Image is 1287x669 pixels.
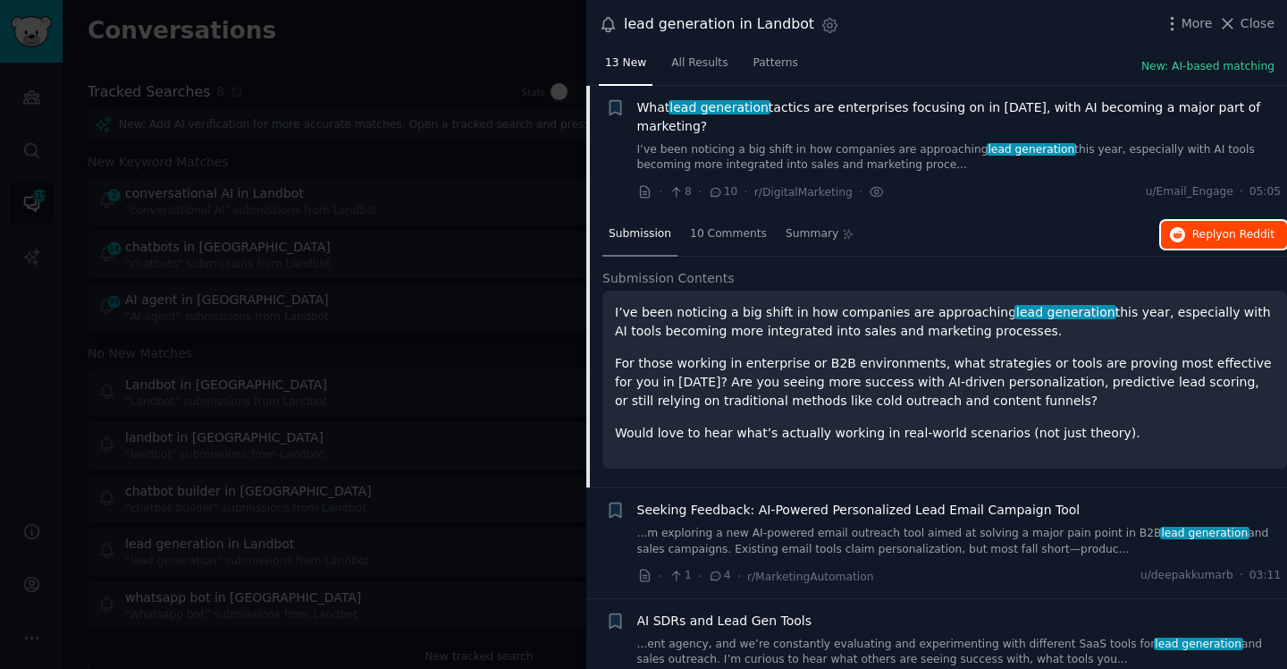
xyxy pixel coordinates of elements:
span: · [737,567,741,586]
span: r/MarketingAutomation [747,571,874,583]
span: All Results [671,55,728,72]
span: What tactics are enterprises focusing on in [DATE], with AI becoming a major part of marketing? [637,98,1282,136]
span: lead generation [1014,305,1116,319]
span: · [698,567,702,586]
span: lead generation [1154,638,1243,650]
p: Would love to hear what’s actually working in real-world scenarios (not just theory). [615,424,1274,443]
span: r/DigitalMarketing [754,186,853,199]
span: 03:11 [1249,568,1281,584]
span: · [1240,184,1243,200]
span: u/deepakkumarb [1140,568,1233,584]
div: lead generation in Landbot [624,13,814,36]
span: Submission Contents [602,269,735,288]
a: Patterns [747,49,804,86]
span: lead generation [987,143,1076,156]
span: Summary [786,226,838,242]
span: 4 [708,568,730,584]
a: Whatlead generationtactics are enterprises focusing on in [DATE], with AI becoming a major part o... [637,98,1282,136]
button: Close [1218,14,1274,33]
span: Submission [609,226,671,242]
span: on Reddit [1223,228,1274,241]
span: 1 [669,568,691,584]
button: More [1163,14,1213,33]
span: · [1240,568,1243,584]
span: · [698,182,702,201]
span: 10 [708,184,737,200]
span: lead generation [669,100,770,114]
span: · [659,567,662,586]
span: · [659,182,662,201]
a: I’ve been noticing a big shift in how companies are approachinglead generationthis year, especial... [637,142,1282,174]
p: I’ve been noticing a big shift in how companies are approaching this year, especially with AI too... [615,303,1274,341]
span: lead generation [1160,527,1249,539]
span: Close [1241,14,1274,33]
a: 13 New [599,49,652,86]
span: 8 [669,184,691,200]
p: For those working in enterprise or B2B environments, what strategies or tools are proving most ef... [615,354,1274,411]
span: 10 Comments [690,226,767,242]
a: AI SDRs and Lead Gen Tools [637,612,812,631]
span: 05:05 [1249,184,1281,200]
button: New: AI-based matching [1141,59,1274,75]
span: u/Email_Engage [1146,184,1233,200]
a: All Results [665,49,734,86]
span: 13 New [605,55,646,72]
a: Seeking Feedback: AI-Powered Personalized Lead Email Campaign Tool [637,501,1081,520]
span: · [859,182,862,201]
button: Replyon Reddit [1161,221,1287,250]
a: ...ent agency, and we’re constantly evaluating and experimenting with different SaaS tools forlea... [637,637,1282,668]
span: · [744,182,747,201]
a: ...m exploring a new AI-powered email outreach tool aimed at solving a major pain point in B2Blea... [637,526,1282,557]
span: Reply [1192,227,1274,243]
span: More [1182,14,1213,33]
span: Patterns [753,55,798,72]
